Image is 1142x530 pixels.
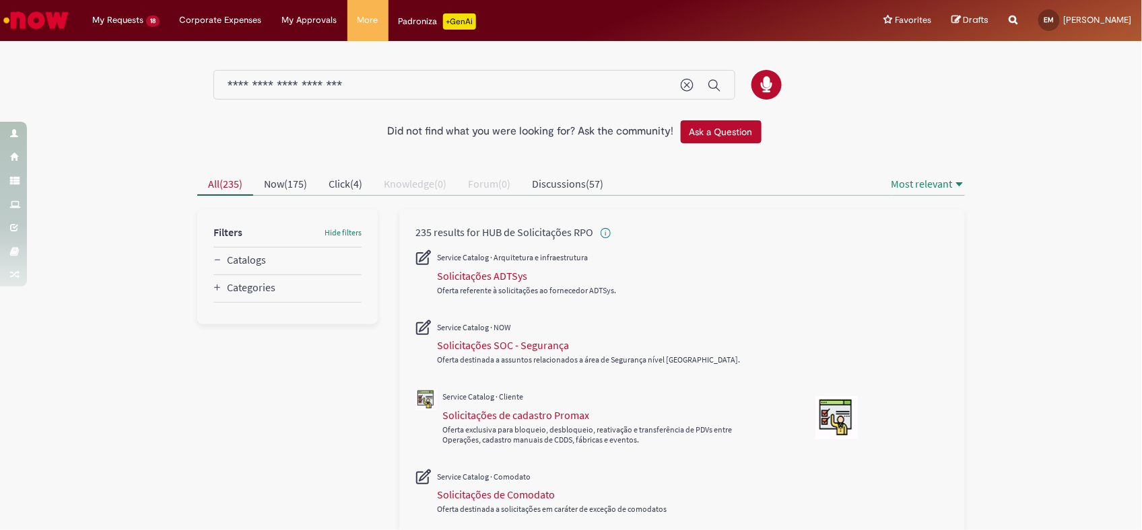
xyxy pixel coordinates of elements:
[443,13,476,30] p: +GenAi
[92,13,143,27] span: My Requests
[358,13,378,27] span: More
[180,13,262,27] span: Corporate Expenses
[896,13,932,27] span: Favorites
[1,7,71,34] img: ServiceNow
[964,13,989,26] span: Drafts
[282,13,337,27] span: My Approvals
[952,14,989,27] a: Drafts
[399,13,476,30] div: Padroniza
[388,126,674,138] h2: Did not find what you were looking for? Ask the community!
[146,15,160,27] span: 18
[1044,15,1054,24] span: EM
[1064,14,1132,26] span: [PERSON_NAME]
[681,120,762,143] button: Ask a Question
